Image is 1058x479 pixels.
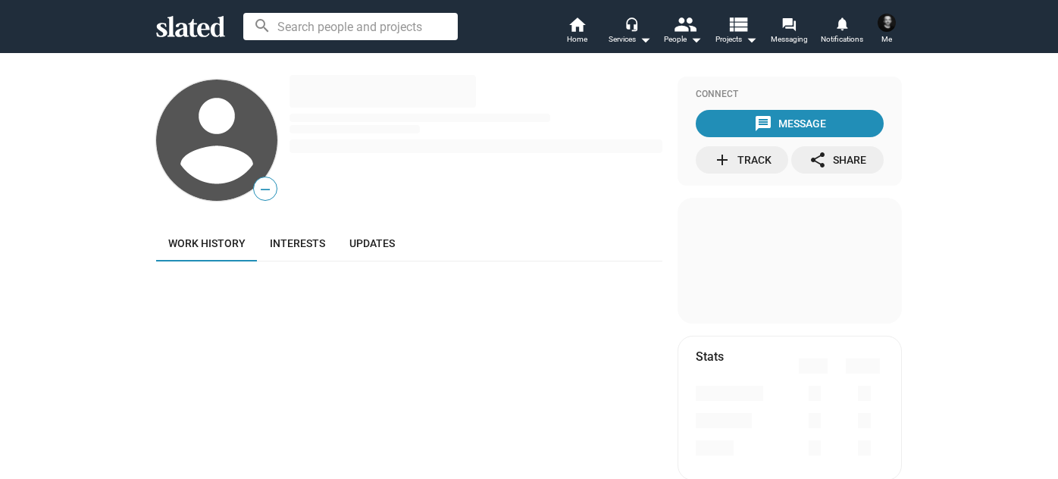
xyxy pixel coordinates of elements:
[762,15,815,49] a: Messaging
[243,13,458,40] input: Search people and projects
[754,110,826,137] div: Message
[674,13,696,35] mat-icon: people
[603,15,656,49] button: Services
[687,30,705,49] mat-icon: arrow_drop_down
[696,146,788,174] button: Track
[337,225,407,261] a: Updates
[713,151,731,169] mat-icon: add
[567,30,587,49] span: Home
[821,30,863,49] span: Notifications
[713,146,772,174] div: Track
[568,15,586,33] mat-icon: home
[809,146,866,174] div: Share
[869,11,905,50] button: MUZAFFER YONTEMMe
[709,15,762,49] button: Projects
[878,14,896,32] img: MUZAFFER YONTEM
[791,146,884,174] button: Share
[609,30,651,49] div: Services
[636,30,654,49] mat-icon: arrow_drop_down
[834,16,849,30] mat-icon: notifications
[550,15,603,49] a: Home
[781,17,796,31] mat-icon: forum
[156,225,258,261] a: Work history
[349,237,395,249] span: Updates
[754,114,772,133] mat-icon: message
[168,237,246,249] span: Work history
[696,349,724,365] mat-card-title: Stats
[771,30,808,49] span: Messaging
[727,13,749,35] mat-icon: view_list
[696,89,884,101] div: Connect
[696,110,884,137] button: Message
[270,237,325,249] span: Interests
[742,30,760,49] mat-icon: arrow_drop_down
[624,17,638,30] mat-icon: headset_mic
[809,151,827,169] mat-icon: share
[715,30,757,49] span: Projects
[254,180,277,199] span: —
[664,30,702,49] div: People
[815,15,869,49] a: Notifications
[881,30,892,49] span: Me
[656,15,709,49] button: People
[258,225,337,261] a: Interests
